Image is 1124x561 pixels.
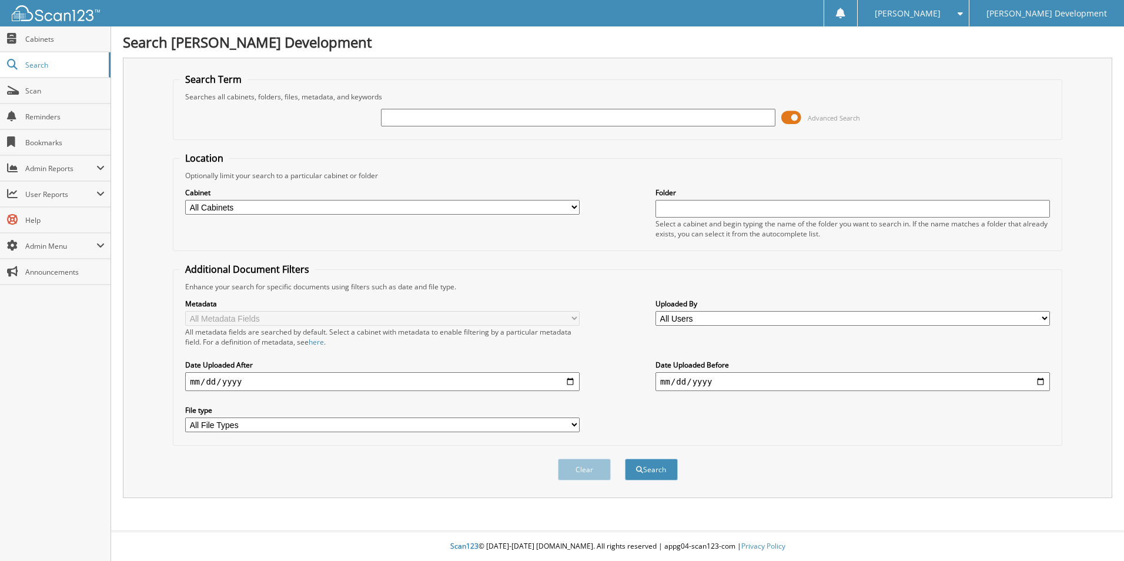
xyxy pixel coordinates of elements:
[655,299,1050,309] label: Uploaded By
[25,138,105,148] span: Bookmarks
[185,360,580,370] label: Date Uploaded After
[179,152,229,165] legend: Location
[558,459,611,480] button: Clear
[625,459,678,480] button: Search
[25,34,105,44] span: Cabinets
[179,92,1056,102] div: Searches all cabinets, folders, files, metadata, and keywords
[655,188,1050,198] label: Folder
[25,241,96,251] span: Admin Menu
[25,112,105,122] span: Reminders
[450,541,479,551] span: Scan123
[185,299,580,309] label: Metadata
[655,219,1050,239] div: Select a cabinet and begin typing the name of the folder you want to search in. If the name match...
[808,113,860,122] span: Advanced Search
[741,541,785,551] a: Privacy Policy
[875,10,941,17] span: [PERSON_NAME]
[655,360,1050,370] label: Date Uploaded Before
[185,327,580,347] div: All metadata fields are searched by default. Select a cabinet with metadata to enable filtering b...
[25,86,105,96] span: Scan
[179,263,315,276] legend: Additional Document Filters
[12,5,100,21] img: scan123-logo-white.svg
[179,282,1056,292] div: Enhance your search for specific documents using filters such as date and file type.
[179,73,247,86] legend: Search Term
[185,188,580,198] label: Cabinet
[185,372,580,391] input: start
[123,32,1112,52] h1: Search [PERSON_NAME] Development
[111,532,1124,561] div: © [DATE]-[DATE] [DOMAIN_NAME]. All rights reserved | appg04-scan123-com |
[25,267,105,277] span: Announcements
[179,171,1056,181] div: Optionally limit your search to a particular cabinet or folder
[25,189,96,199] span: User Reports
[986,10,1107,17] span: [PERSON_NAME] Development
[25,215,105,225] span: Help
[309,337,324,347] a: here
[25,163,96,173] span: Admin Reports
[655,372,1050,391] input: end
[25,60,103,70] span: Search
[185,405,580,415] label: File type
